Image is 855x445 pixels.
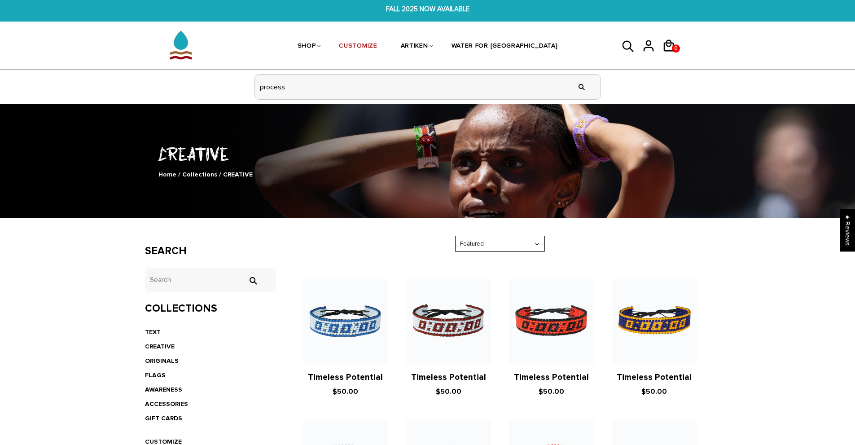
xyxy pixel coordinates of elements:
[145,245,276,258] h3: Search
[333,387,358,396] span: $50.00
[617,372,692,383] a: Timeless Potential
[145,357,179,365] a: ORIGINALS
[298,23,316,70] a: SHOP
[145,268,276,292] input: Search
[158,171,176,178] a: Home
[145,141,710,165] h1: CREATIVE
[145,343,175,350] a: CREATIVE
[219,171,221,178] span: /
[255,75,601,99] input: header search
[436,387,461,396] span: $50.00
[840,209,855,251] div: Click to open Judge.me floating reviews tab
[178,171,180,178] span: /
[339,23,377,70] a: CUSTOMIZE
[223,171,253,178] span: CREATIVE
[262,4,593,14] span: FALL 2025 NOW AVAILABLE
[514,372,589,383] a: Timeless Potential
[411,372,486,383] a: Timeless Potential
[145,414,182,422] a: GIFT CARDS
[145,400,188,408] a: ACCESSORIES
[662,55,682,57] a: 0
[244,277,262,285] input: Search
[145,328,161,336] a: TEXT
[182,171,217,178] a: Collections
[145,302,276,315] h3: Collections
[145,386,182,393] a: AWARENESS
[401,23,428,70] a: ARTIKEN
[641,387,667,396] span: $50.00
[573,70,591,104] input: Search
[539,387,564,396] span: $50.00
[672,42,680,55] span: 0
[308,372,383,383] a: Timeless Potential
[452,23,558,70] a: WATER FOR [GEOGRAPHIC_DATA]
[145,371,166,379] a: FLAGS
